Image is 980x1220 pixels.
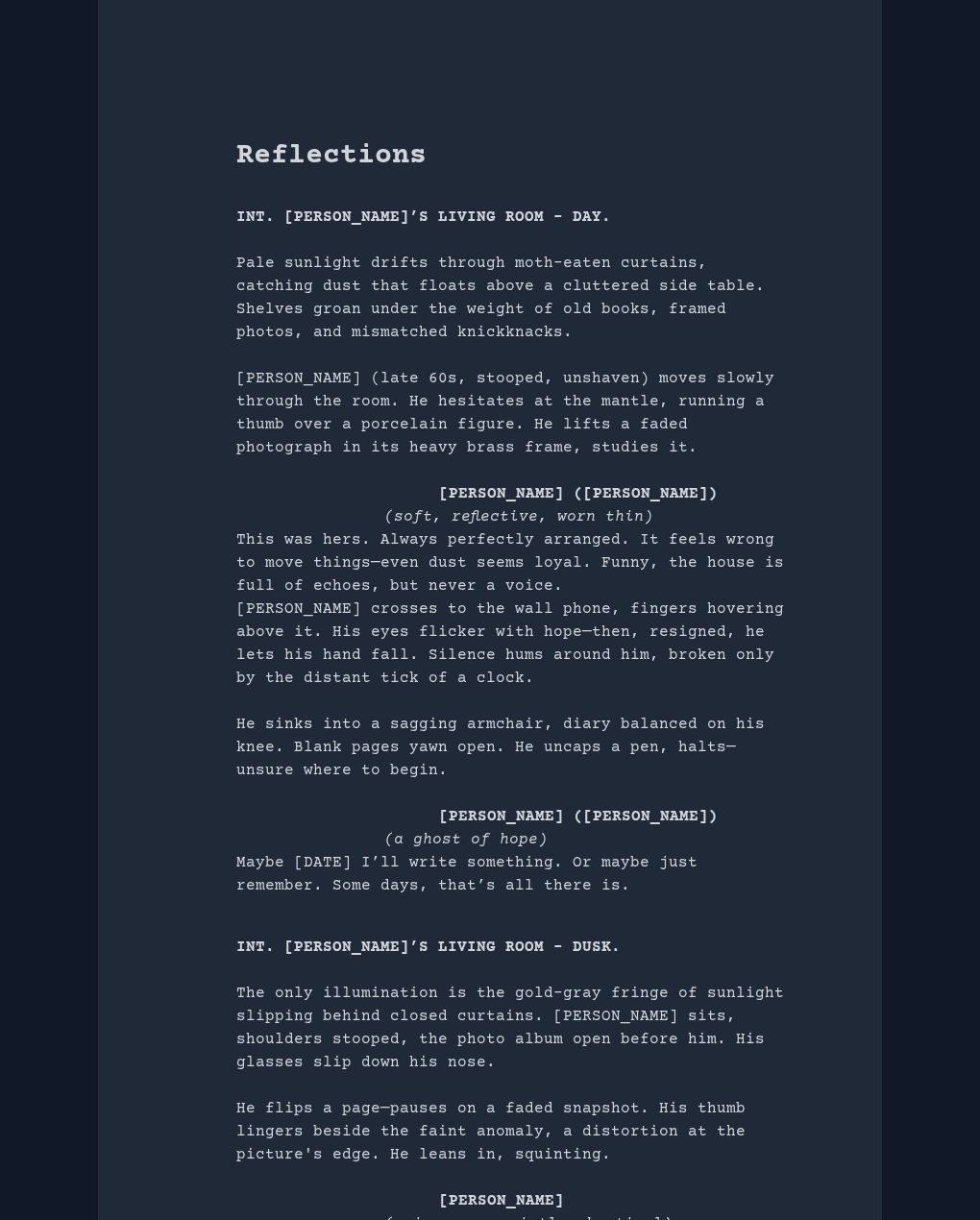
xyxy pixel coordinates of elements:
h1: Reflections [236,138,790,175]
p: He flips a page—pauses on a faded snapshot. His thumb lingers beside the faint anomaly, a distort... [236,1097,790,1166]
p: The only illumination is the gold-gray fringe of sunlight slipping behind closed curtains. [PERSO... [236,982,790,1074]
p: INT. [PERSON_NAME]’S LIVING ROOM – DUSK. [236,936,790,959]
p: (soft, reflective, worn thin) [384,505,790,528]
p: Maybe [DATE] I’ll write something. Or maybe just remember. Some days, that’s all there is. [236,851,790,897]
p: INT. [PERSON_NAME]’S LIVING ROOM – DAY. [236,206,790,229]
p: He sinks into a sagging armchair, diary balanced on his knee. Blank pages yawn open. He uncaps a ... [236,713,790,782]
p: [PERSON_NAME] ([PERSON_NAME]) [439,805,790,828]
p: [PERSON_NAME] [439,1189,790,1212]
p: [PERSON_NAME] ([PERSON_NAME]) [439,482,790,505]
p: [PERSON_NAME] (late 60s, stooped, unshaven) moves slowly through the room. He hesitates at the ma... [236,367,790,459]
p: Pale sunlight drifts through moth-eaten curtains, catching dust that floats above a cluttered sid... [236,252,790,344]
p: This was hers. Always perfectly arranged. It feels wrong to move things—even dust seems loyal. Fu... [236,528,790,598]
p: [PERSON_NAME] crosses to the wall phone, fingers hovering above it. His eyes flicker with hope—th... [236,598,790,690]
p: (a ghost of hope) [384,828,790,851]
